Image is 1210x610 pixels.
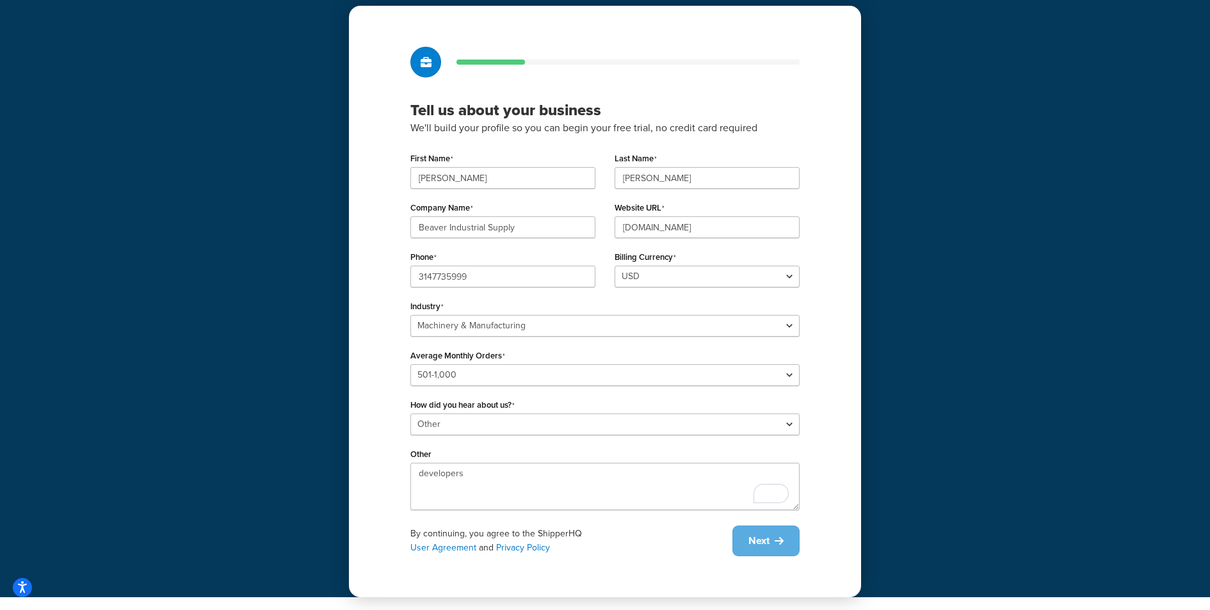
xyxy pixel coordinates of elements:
[410,463,800,510] textarea: To enrich screen reader interactions, please activate Accessibility in Grammarly extension settings
[410,203,473,213] label: Company Name
[615,154,657,164] label: Last Name
[410,154,453,164] label: First Name
[410,449,432,459] label: Other
[410,120,800,136] p: We'll build your profile so you can begin your free trial, no credit card required
[410,252,437,262] label: Phone
[410,301,444,312] label: Industry
[496,541,550,554] a: Privacy Policy
[410,527,732,555] div: By continuing, you agree to the ShipperHQ and
[615,252,676,262] label: Billing Currency
[410,400,515,410] label: How did you hear about us?
[615,203,665,213] label: Website URL
[410,100,800,120] h3: Tell us about your business
[410,541,476,554] a: User Agreement
[410,351,505,361] label: Average Monthly Orders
